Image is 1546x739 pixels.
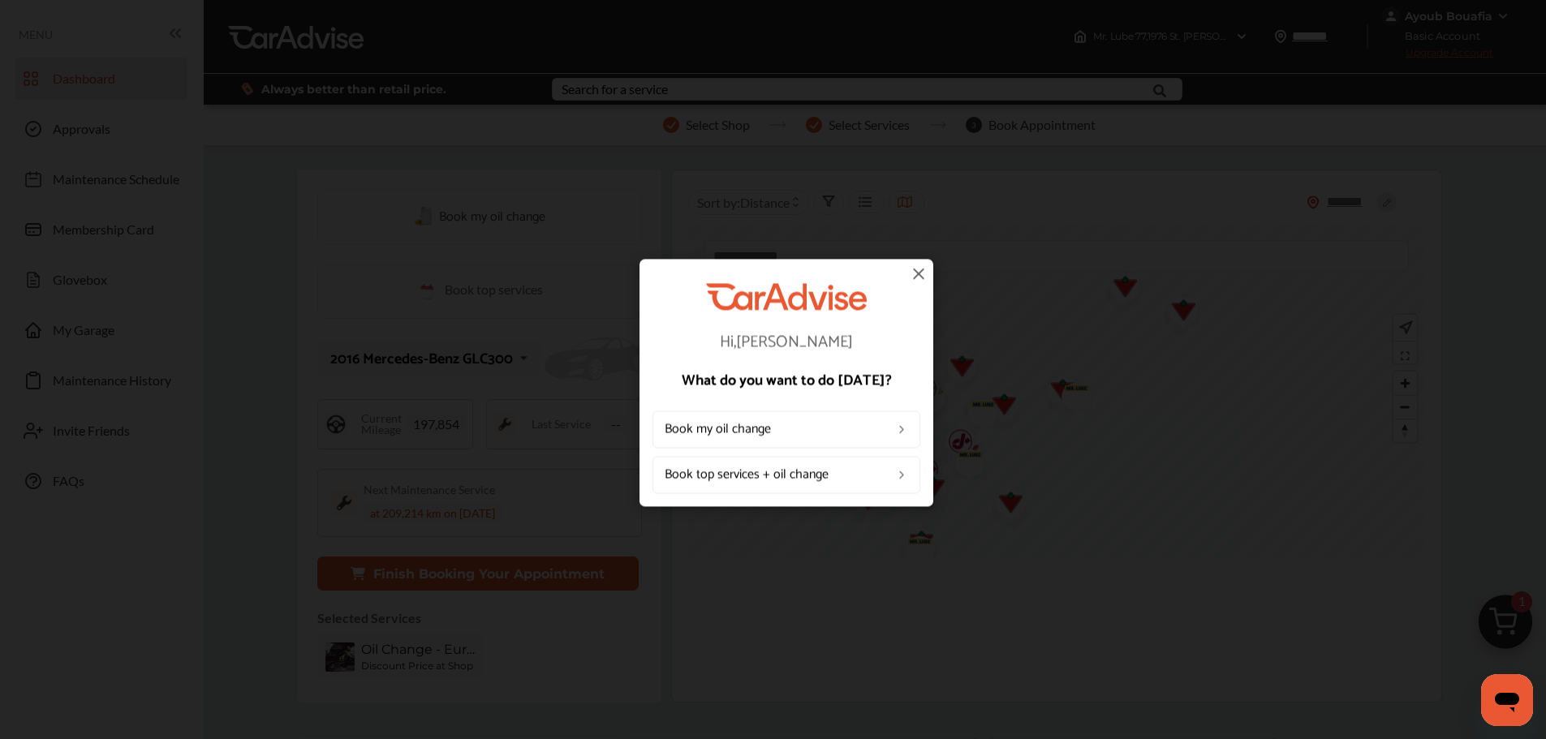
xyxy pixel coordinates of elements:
a: Book top services + oil change [652,456,920,493]
a: Book my oil change [652,410,920,448]
p: What do you want to do [DATE]? [652,373,920,388]
img: left_arrow_icon.0f472efe.svg [895,468,908,481]
img: CarAdvise Logo [706,283,867,310]
iframe: Button to launch messaging window [1481,674,1533,726]
p: Hi, [PERSON_NAME] [652,334,920,350]
img: close-icon.a004319c.svg [909,264,928,283]
img: left_arrow_icon.0f472efe.svg [895,423,908,436]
